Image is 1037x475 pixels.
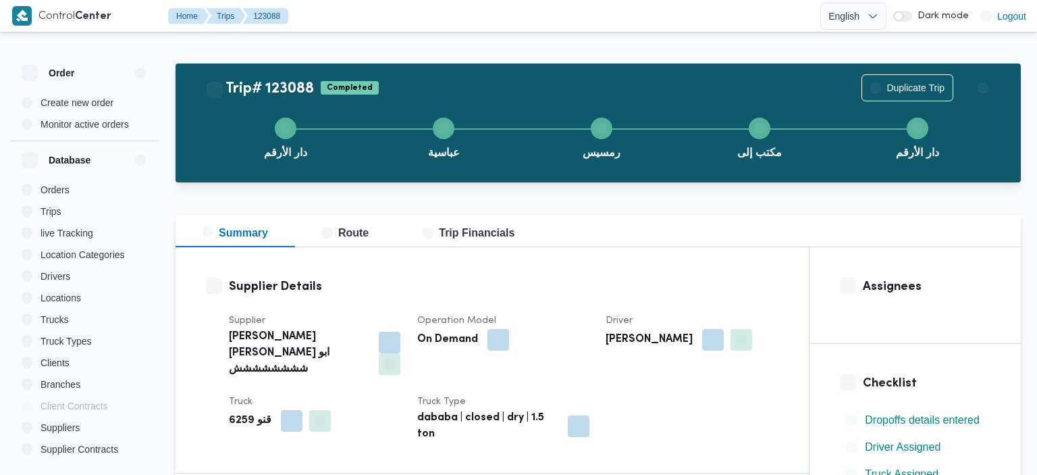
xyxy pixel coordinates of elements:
span: Suppliers [41,420,80,436]
svg: Step 4 is complete [754,123,765,134]
span: Location Categories [41,247,125,263]
span: Summary [203,227,268,239]
span: Orders [41,182,70,198]
span: Locations [41,290,81,306]
b: Completed [327,84,373,92]
button: Database [22,152,149,168]
button: Home [168,8,209,24]
svg: Step 3 is complete [596,123,607,134]
button: Truck Types [16,330,154,352]
button: عباسية [365,101,523,172]
button: Drivers [16,266,154,287]
button: Locations [16,287,154,309]
span: Completed [321,81,379,95]
svg: Step 5 is complete [912,123,923,134]
button: Supplier Contracts [16,439,154,460]
span: دار الأرقم [264,145,307,161]
span: Trips [41,203,61,220]
button: Branches [16,374,154,395]
h2: Trip# 123088 [207,80,314,98]
span: Client Contracts [41,398,108,414]
button: دار الأرقم [839,101,996,172]
span: Truck [229,397,252,406]
span: Duplicate Trip [886,80,945,96]
span: Driver [606,316,633,325]
button: 123088 [242,8,288,24]
span: دار الأرقم [896,145,938,161]
button: Trucks [16,309,154,330]
button: مكتب إلى [681,101,839,172]
span: Driver Assigned [865,441,940,453]
button: Orders [16,179,154,201]
button: رمسيس [523,101,681,172]
span: live Tracking [41,225,93,241]
svg: Step 2 is complete [438,123,449,134]
div: Database [11,179,159,472]
button: Monitor active orders [16,114,154,135]
button: Order [22,65,149,81]
button: Duplicate Trip [861,74,953,101]
b: Center [75,11,111,22]
span: مكتب إلى [737,145,781,161]
span: Trip Financials [423,227,514,239]
span: Truck Types [41,333,91,349]
div: Order [11,92,159,141]
button: Logout [976,3,1032,30]
span: Clients [41,355,70,371]
button: Create new order [16,92,154,114]
span: Branches [41,376,80,393]
b: dababa | closed | dry | 1.5 ton [417,410,558,443]
span: Route [322,227,369,239]
span: Driver Assigned [865,439,940,455]
span: Supplier Contracts [41,441,118,457]
button: Clients [16,352,154,374]
span: Dropoffs details entered [865,414,980,426]
button: Client Contracts [16,395,154,417]
span: Dropoffs details entered [865,412,980,428]
span: Supplier [229,316,265,325]
span: Create new order [41,95,113,111]
span: Monitor active orders [41,116,129,132]
img: X8yXhbKr1z7QwAAAABJRU5ErkJggg== [12,6,32,26]
span: Logout [997,8,1026,24]
svg: Step 1 is complete [280,123,291,134]
button: Trips [206,8,245,24]
button: Dropoffs details entered [841,409,990,431]
span: Trucks [41,311,68,328]
h3: Supplier Details [229,278,778,296]
button: دار الأرقم [207,101,365,172]
h3: Assignees [863,278,990,296]
h3: Checklist [863,374,990,393]
span: Operation Model [417,316,496,325]
b: On Demand [417,332,478,348]
span: Truck Type [417,397,466,406]
b: [PERSON_NAME] [606,332,693,348]
b: [PERSON_NAME] [PERSON_NAME] ابو شششششششش [229,329,369,378]
span: Drivers [41,268,70,284]
button: Driver Assigned [841,436,990,458]
button: Actions [969,74,996,101]
button: live Tracking [16,222,154,244]
button: Suppliers [16,417,154,439]
h3: Order [49,65,74,81]
button: Location Categories [16,244,154,266]
button: Trips [16,201,154,222]
span: رمسيس [583,145,620,161]
span: عباسية [428,145,460,161]
span: Dark mode [912,11,969,22]
h3: Database [49,152,90,168]
b: قنو 6259 [229,413,271,429]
